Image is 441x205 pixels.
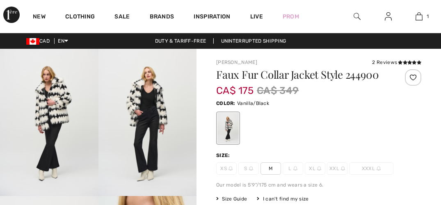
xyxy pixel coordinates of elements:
[249,166,253,171] img: ring-m.svg
[317,166,321,171] img: ring-m.svg
[283,162,303,175] span: L
[372,59,421,66] div: 2 Reviews
[385,11,392,21] img: My Info
[427,13,429,20] span: 1
[305,162,325,175] span: XL
[217,113,239,143] div: Vanilla/Black
[216,195,247,203] span: Size Guide
[293,166,297,171] img: ring-m.svg
[349,162,393,175] span: XXXL
[33,13,46,22] a: New
[327,162,347,175] span: XXL
[257,83,299,98] span: CA$ 349
[341,166,345,171] img: ring-m.svg
[98,49,197,196] img: Faux Fur Collar Jacket Style 244900. 2
[216,152,232,159] div: Size:
[283,12,299,21] a: Prom
[257,195,308,203] div: I can't find my size
[150,13,174,22] a: Brands
[216,69,387,80] h1: Faux Fur Collar Jacket Style 244900
[260,162,281,175] span: M
[58,38,68,44] span: EN
[216,100,235,106] span: Color:
[377,166,381,171] img: ring-m.svg
[3,7,20,23] img: 1ère Avenue
[194,13,230,22] span: Inspiration
[114,13,130,22] a: Sale
[26,38,53,44] span: CAD
[238,162,259,175] span: S
[354,11,361,21] img: search the website
[416,11,423,21] img: My Bag
[65,13,95,22] a: Clothing
[404,11,434,21] a: 1
[250,12,263,21] a: Live
[216,77,254,96] span: CA$ 175
[228,166,233,171] img: ring-m.svg
[216,59,257,65] a: [PERSON_NAME]
[216,181,421,189] div: Our model is 5'9"/175 cm and wears a size 6.
[378,11,398,22] a: Sign In
[216,162,237,175] span: XS
[26,38,39,45] img: Canadian Dollar
[237,100,269,106] span: Vanilla/Black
